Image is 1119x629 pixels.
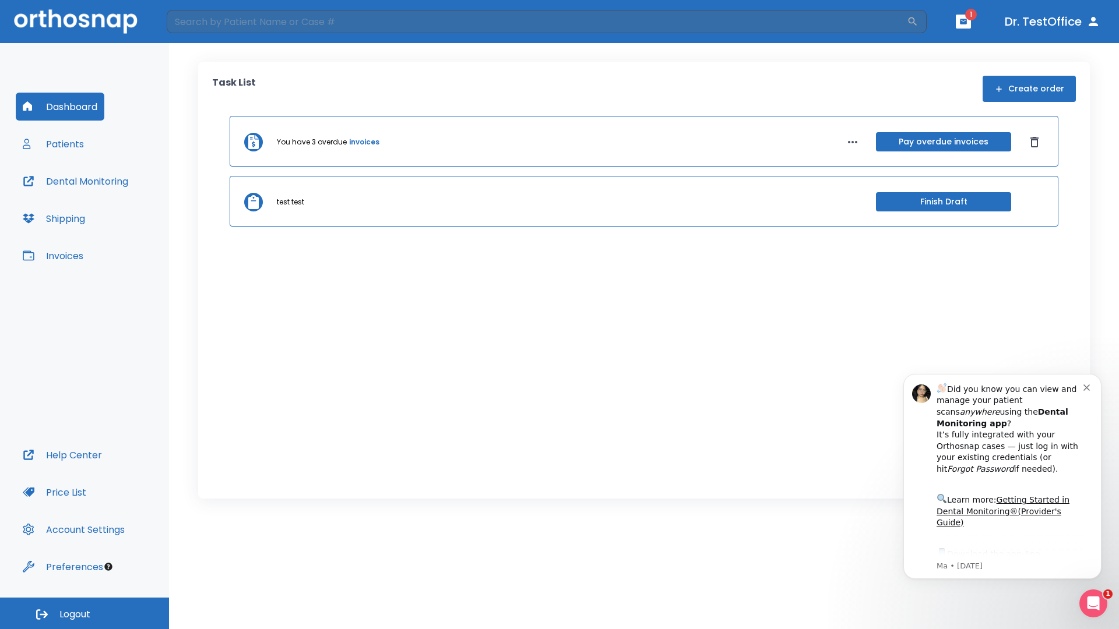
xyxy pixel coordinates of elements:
[349,137,379,147] a: invoices
[1000,11,1105,32] button: Dr. TestOffice
[59,608,90,621] span: Logout
[1079,589,1107,617] iframe: Intercom live chat
[16,478,93,506] button: Price List
[16,204,92,232] button: Shipping
[167,10,907,33] input: Search by Patient Name or Case #
[14,9,138,33] img: Orthosnap
[277,197,304,207] p: test test
[16,167,135,195] button: Dental Monitoring
[16,93,104,121] button: Dashboard
[16,553,110,581] button: Preferences
[103,561,114,572] div: Tooltip anchor
[212,76,256,102] p: Task List
[886,359,1119,623] iframe: Intercom notifications message
[965,9,977,20] span: 1
[983,76,1076,102] button: Create order
[277,137,347,147] p: You have 3 overdue
[1025,133,1044,151] button: Dismiss
[876,132,1011,151] button: Pay overdue invoices
[16,441,109,469] button: Help Center
[16,515,132,543] button: Account Settings
[16,242,90,270] button: Invoices
[1103,589,1113,599] span: 1
[16,130,91,158] button: Patients
[876,192,1011,211] button: Finish Draft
